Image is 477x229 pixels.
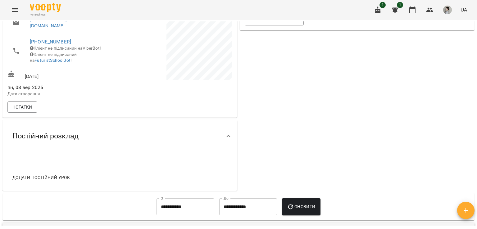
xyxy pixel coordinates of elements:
span: Додати постійний урок [12,174,70,181]
button: Menu [7,2,22,17]
span: пн, 08 вер 2025 [7,84,119,91]
button: Нотатки [7,101,37,113]
span: Клієнт не підписаний на ! [30,52,77,63]
div: [DATE] [6,69,120,81]
span: Клієнт не підписаний на ViberBot! [30,46,101,51]
button: UA [458,4,470,16]
span: Нотатки [12,103,32,111]
span: 1 [379,2,386,8]
span: UA [461,7,467,13]
button: Додати постійний урок [10,172,72,183]
a: FuturistSchoolBot [34,58,70,63]
a: [PHONE_NUMBER] [30,39,71,45]
span: Постійний розклад [12,131,79,141]
span: 1 [397,2,403,8]
p: Дата створення [7,91,119,97]
div: Постійний розклад [2,120,237,152]
span: For Business [30,13,61,17]
button: Оновити [282,198,320,216]
a: [PERSON_NAME][EMAIL_ADDRESS][DOMAIN_NAME] [30,16,114,29]
img: Voopty Logo [30,3,61,12]
img: 7bb04a996efd70e8edfe3a709af05c4b.jpg [443,6,452,14]
span: Оновити [287,203,315,210]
